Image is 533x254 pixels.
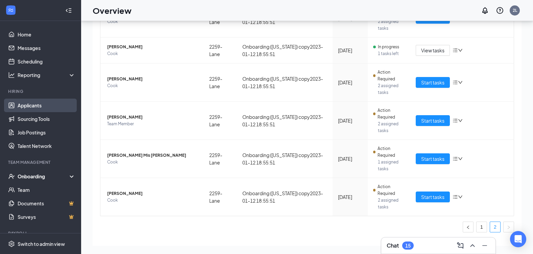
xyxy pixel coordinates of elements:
[18,41,75,55] a: Messages
[378,145,405,159] span: Action Required
[458,195,463,199] span: down
[378,107,405,121] span: Action Required
[18,197,75,210] a: DocumentsCrown
[204,37,237,63] td: 2259-Lane
[338,79,362,86] div: [DATE]
[479,240,490,251] button: Minimize
[458,48,463,53] span: down
[18,240,65,247] div: Switch to admin view
[7,7,14,14] svg: WorkstreamLogo
[18,28,75,41] a: Home
[510,231,526,247] div: Open Intercom Messenger
[507,225,511,229] span: right
[503,222,514,232] li: Next Page
[463,222,474,232] li: Previous Page
[453,118,458,123] span: bars
[8,240,15,247] svg: Settings
[107,44,198,50] span: [PERSON_NAME]
[338,193,362,201] div: [DATE]
[378,44,399,50] span: In progress
[378,82,405,96] span: 2 assigned tasks
[513,7,517,13] div: 2L
[456,242,464,250] svg: ComposeMessage
[416,115,450,126] button: Start tasks
[18,139,75,153] a: Talent Network
[453,80,458,85] span: bars
[458,156,463,161] span: down
[458,80,463,85] span: down
[421,47,444,54] span: View tasks
[405,243,411,249] div: 15
[378,183,405,197] span: Action Required
[107,121,198,127] span: Team Member
[378,159,405,172] span: 1 assigned tasks
[476,222,487,232] li: 1
[107,114,198,121] span: [PERSON_NAME]
[204,178,237,216] td: 2259-Lane
[490,222,500,232] a: 2
[416,45,450,56] button: View tasks
[237,140,333,178] td: Onboarding ([US_STATE]) copy2023-01-12 18:55:51
[481,6,489,15] svg: Notifications
[107,50,198,57] span: Cook
[107,82,198,89] span: Cook
[378,18,405,32] span: 2 assigned tasks
[237,63,333,102] td: Onboarding ([US_STATE]) copy2023-01-12 18:55:51
[477,222,487,232] a: 1
[107,76,198,82] span: [PERSON_NAME]
[107,190,198,197] span: [PERSON_NAME]
[18,55,75,68] a: Scheduling
[338,117,362,124] div: [DATE]
[378,197,405,210] span: 2 assigned tasks
[416,192,450,202] button: Start tasks
[107,18,198,25] span: Cook
[421,117,444,124] span: Start tasks
[455,240,466,251] button: ComposeMessage
[107,152,198,159] span: [PERSON_NAME] Mis [PERSON_NAME]
[18,210,75,224] a: SurveysCrown
[421,155,444,162] span: Start tasks
[204,63,237,102] td: 2259-Lane
[93,5,131,16] h1: Overview
[107,197,198,204] span: Cook
[416,153,450,164] button: Start tasks
[490,222,501,232] li: 2
[387,242,399,249] h3: Chat
[503,222,514,232] button: right
[18,173,70,180] div: Onboarding
[466,225,470,229] span: left
[18,99,75,112] a: Applicants
[8,88,74,94] div: Hiring
[18,72,76,78] div: Reporting
[338,155,362,162] div: [DATE]
[237,178,333,216] td: Onboarding ([US_STATE]) copy2023-01-12 18:55:51
[18,126,75,139] a: Job Postings
[467,240,478,251] button: ChevronUp
[458,118,463,123] span: down
[237,102,333,140] td: Onboarding ([US_STATE]) copy2023-01-12 18:55:51
[468,242,477,250] svg: ChevronUp
[204,102,237,140] td: 2259-Lane
[378,121,405,134] span: 2 assigned tasks
[378,69,405,82] span: Action Required
[8,159,74,165] div: Team Management
[18,112,75,126] a: Sourcing Tools
[65,7,72,14] svg: Collapse
[453,194,458,200] span: bars
[8,72,15,78] svg: Analysis
[421,193,444,201] span: Start tasks
[453,156,458,161] span: bars
[18,183,75,197] a: Team
[338,47,362,54] div: [DATE]
[453,48,458,53] span: bars
[107,159,198,166] span: Cook
[496,6,504,15] svg: QuestionInfo
[204,140,237,178] td: 2259-Lane
[421,79,444,86] span: Start tasks
[8,173,15,180] svg: UserCheck
[463,222,474,232] button: left
[8,230,74,236] div: Payroll
[481,242,489,250] svg: Minimize
[237,37,333,63] td: Onboarding ([US_STATE]) copy2023-01-12 18:55:51
[378,50,405,57] span: 1 tasks left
